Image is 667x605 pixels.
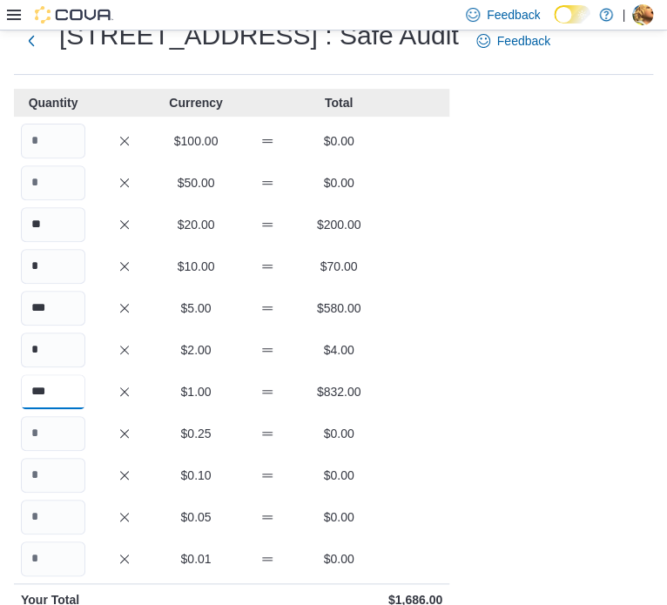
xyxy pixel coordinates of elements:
[164,299,228,317] p: $5.00
[307,132,371,150] p: $0.00
[307,383,371,400] p: $832.00
[307,174,371,192] p: $0.00
[632,4,653,25] div: Ryan Noble
[307,341,371,359] p: $4.00
[35,6,113,24] img: Cova
[164,550,228,568] p: $0.01
[307,94,371,111] p: Total
[497,32,550,50] span: Feedback
[21,124,85,158] input: Quantity
[307,425,371,442] p: $0.00
[487,6,540,24] span: Feedback
[554,24,555,24] span: Dark Mode
[21,207,85,242] input: Quantity
[622,4,625,25] p: |
[164,425,228,442] p: $0.25
[21,249,85,284] input: Quantity
[21,374,85,409] input: Quantity
[164,258,228,275] p: $10.00
[164,94,228,111] p: Currency
[21,500,85,534] input: Quantity
[164,383,228,400] p: $1.00
[164,341,228,359] p: $2.00
[164,174,228,192] p: $50.00
[21,291,85,326] input: Quantity
[21,458,85,493] input: Quantity
[59,18,459,53] h1: [STREET_ADDRESS] : Safe Audit
[164,132,228,150] p: $100.00
[307,216,371,233] p: $200.00
[21,94,85,111] p: Quantity
[164,467,228,484] p: $0.10
[21,541,85,576] input: Quantity
[307,550,371,568] p: $0.00
[21,333,85,367] input: Quantity
[14,24,49,58] button: Next
[164,216,228,233] p: $20.00
[307,258,371,275] p: $70.00
[307,508,371,526] p: $0.00
[307,467,371,484] p: $0.00
[21,416,85,451] input: Quantity
[469,24,557,58] a: Feedback
[307,299,371,317] p: $580.00
[164,508,228,526] p: $0.05
[554,5,590,24] input: Dark Mode
[21,165,85,200] input: Quantity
